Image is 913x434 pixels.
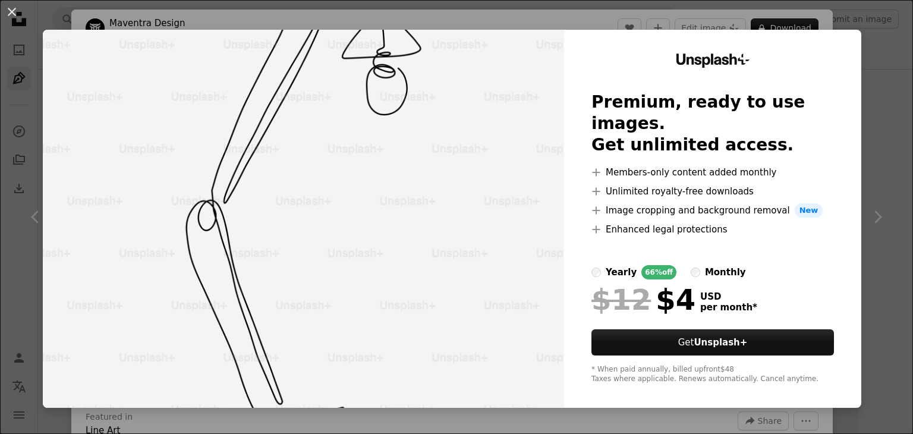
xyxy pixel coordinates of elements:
span: New [795,203,823,218]
input: monthly [691,268,700,277]
div: 66% off [641,265,676,279]
div: monthly [705,265,746,279]
li: Image cropping and background removal [591,203,834,218]
span: per month * [700,302,757,313]
span: $12 [591,284,651,315]
h2: Premium, ready to use images. Get unlimited access. [591,92,834,156]
div: $4 [591,284,695,315]
span: USD [700,291,757,302]
li: Unlimited royalty-free downloads [591,184,834,199]
li: Members-only content added monthly [591,165,834,180]
div: yearly [606,265,637,279]
li: Enhanced legal protections [591,222,834,237]
strong: Unsplash+ [694,337,747,348]
input: yearly66%off [591,268,601,277]
div: * When paid annually, billed upfront $48 Taxes where applicable. Renews automatically. Cancel any... [591,365,834,384]
button: GetUnsplash+ [591,329,834,356]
